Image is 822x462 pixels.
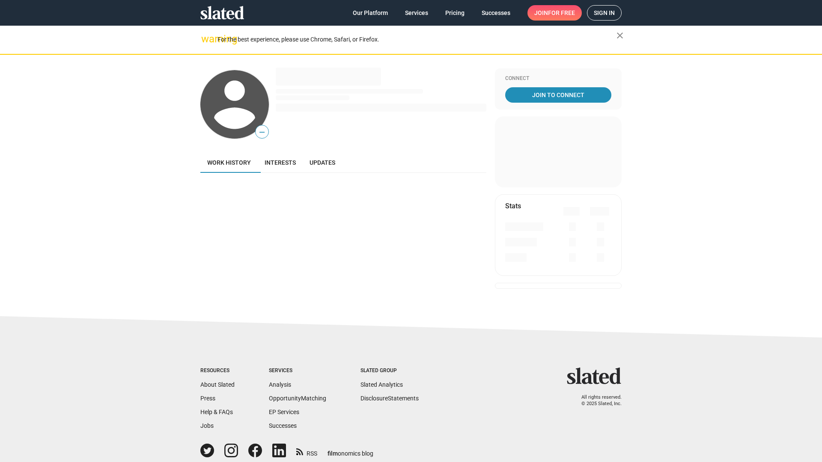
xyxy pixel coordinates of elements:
div: Services [269,367,326,374]
span: Sign in [594,6,615,20]
span: Successes [482,5,510,21]
span: — [256,127,268,138]
a: Sign in [587,5,622,21]
div: Slated Group [360,367,419,374]
span: Pricing [445,5,465,21]
a: Successes [269,422,297,429]
a: Successes [475,5,517,21]
a: Analysis [269,381,291,388]
span: Join [534,5,575,21]
a: Interests [258,152,303,173]
div: Connect [505,75,611,82]
span: Work history [207,159,251,166]
a: EP Services [269,409,299,415]
a: Slated Analytics [360,381,403,388]
a: Work history [200,152,258,173]
a: RSS [296,444,317,458]
a: Our Platform [346,5,395,21]
a: OpportunityMatching [269,395,326,402]
mat-icon: warning [201,34,211,44]
span: Services [405,5,428,21]
a: Pricing [438,5,471,21]
a: Jobs [200,422,214,429]
a: filmonomics blog [328,443,373,458]
span: Our Platform [353,5,388,21]
span: film [328,450,338,457]
div: For the best experience, please use Chrome, Safari, or Firefox. [217,34,616,45]
span: Interests [265,159,296,166]
a: Help & FAQs [200,409,233,415]
span: Updates [310,159,335,166]
mat-icon: close [615,30,625,41]
span: Join To Connect [507,87,610,103]
div: Resources [200,367,235,374]
a: Press [200,395,215,402]
span: for free [548,5,575,21]
a: DisclosureStatements [360,395,419,402]
mat-card-title: Stats [505,201,521,210]
a: Join To Connect [505,87,611,103]
p: All rights reserved. © 2025 Slated, Inc. [572,394,622,407]
a: Joinfor free [527,5,582,21]
a: Services [398,5,435,21]
a: Updates [303,152,342,173]
a: About Slated [200,381,235,388]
